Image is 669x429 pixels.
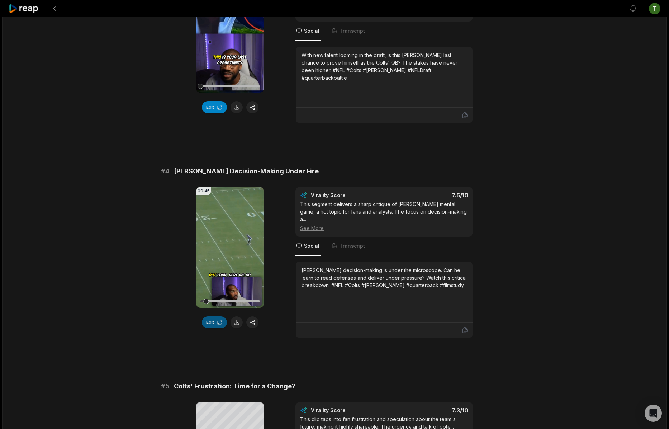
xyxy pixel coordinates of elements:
[202,316,227,328] button: Edit
[392,407,469,414] div: 7.3 /10
[300,224,468,232] div: See More
[311,407,388,414] div: Virality Score
[302,266,467,289] div: [PERSON_NAME] decision-making is under the microscope. Can he learn to read defenses and deliver ...
[340,242,365,250] span: Transcript
[304,27,319,34] span: Social
[645,405,662,422] div: Open Intercom Messenger
[174,381,295,391] span: Colts' Frustration: Time for a Change?
[392,192,469,199] div: 7.5 /10
[311,192,388,199] div: Virality Score
[304,242,319,250] span: Social
[174,166,319,176] span: [PERSON_NAME] Decision-Making Under Fire
[161,381,170,391] span: # 5
[302,51,467,81] div: With new talent looming in the draft, is this [PERSON_NAME] last chance to prove himself as the C...
[202,101,227,113] button: Edit
[295,22,473,41] nav: Tabs
[161,166,170,176] span: # 4
[340,27,365,34] span: Transcript
[295,237,473,256] nav: Tabs
[196,187,264,308] video: Your browser does not support mp4 format.
[300,200,468,232] div: This segment delivers a sharp critique of [PERSON_NAME] mental game, a hot topic for fans and ana...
